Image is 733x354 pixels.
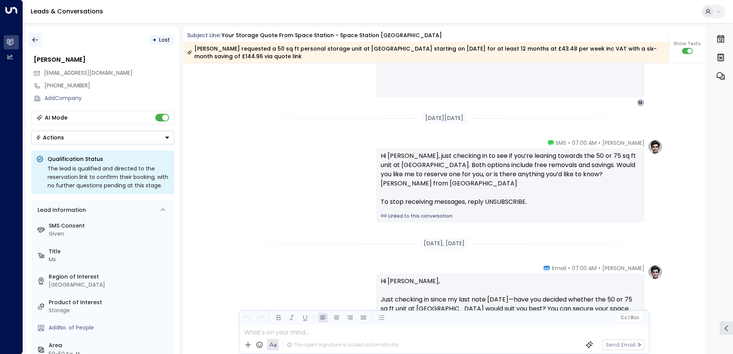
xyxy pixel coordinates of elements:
div: • [153,33,156,47]
div: Given [49,230,171,238]
span: Show Texts [674,40,701,47]
button: Actions [31,131,174,144]
p: Hi [PERSON_NAME], Just checking in since my last note [DATE]—have you decided whether the 50 or 7... [381,277,640,341]
label: Title [49,247,171,256]
button: Cc|Bcc [617,314,642,321]
div: [DATE], [DATE] [421,238,468,249]
div: M [637,99,644,107]
div: Lead Information [35,206,86,214]
span: • [598,264,600,272]
span: • [598,139,600,147]
div: AddCompany [44,94,174,102]
span: • [568,264,570,272]
div: [DATE][DATE] [422,113,467,124]
div: Hi [PERSON_NAME], just checking in to see if you’re leaning towards the 50 or 75 sq ft unit at [G... [381,151,640,206]
div: Ms [49,256,171,264]
label: SMS Consent [49,222,171,230]
div: [PERSON_NAME] requested a 50 sq ft personal storage unit at [GEOGRAPHIC_DATA] starting on [DATE] ... [187,45,664,60]
span: Lost [159,36,170,44]
p: Qualification Status [48,155,169,163]
span: mspatfernandes@gmail.com [44,69,133,77]
span: Cc Bcc [620,315,639,320]
span: 07:00 AM [572,139,597,147]
label: Area [49,341,171,349]
div: [PHONE_NUMBER] [44,82,174,90]
span: Email [552,264,566,272]
a: Linked to this conversation [381,213,640,220]
span: 07:00 AM [572,264,597,272]
button: Redo [255,313,265,323]
div: AI Mode [45,114,67,121]
div: [GEOGRAPHIC_DATA] [49,281,171,289]
a: Leads & Conversations [31,7,103,16]
div: Actions [36,134,64,141]
span: | [628,315,629,320]
label: Product of Interest [49,298,171,306]
img: profile-logo.png [648,139,663,154]
div: [PERSON_NAME] [34,55,174,64]
span: [PERSON_NAME] [602,139,644,147]
div: Your storage quote from Space Station - Space Station [GEOGRAPHIC_DATA] [222,31,442,39]
span: Subject Line: [187,31,221,39]
div: The agent signature is added automatically [287,341,399,348]
label: Region of Interest [49,273,171,281]
div: The lead is qualified and directed to the reservation link to confirm their booking, with no furt... [48,164,169,190]
span: • [568,139,570,147]
button: Undo [242,313,251,323]
span: SMS [556,139,566,147]
img: profile-logo.png [648,264,663,280]
div: Storage [49,306,171,315]
div: AddNo. of People [49,324,171,332]
span: [EMAIL_ADDRESS][DOMAIN_NAME] [44,69,133,77]
div: Button group with a nested menu [31,131,174,144]
span: [PERSON_NAME] [602,264,644,272]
